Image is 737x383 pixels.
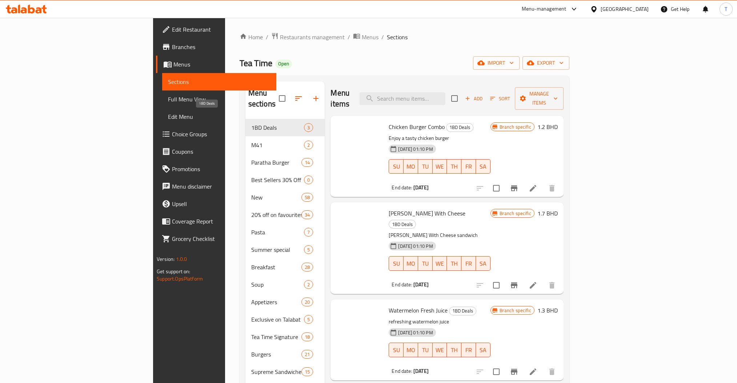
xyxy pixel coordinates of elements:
div: 20% off on favourites34 [245,206,325,223]
span: 1BD Deals [446,123,473,132]
span: 21 [302,351,313,358]
span: Branch specific [497,124,534,130]
div: items [304,245,313,254]
span: Sort [490,94,510,103]
button: Manage items [515,87,564,110]
a: Edit Menu [162,108,276,125]
h6: 1.7 BHD [537,208,558,218]
span: End date: [392,366,412,376]
nav: breadcrumb [240,32,569,42]
span: 2 [304,281,313,288]
span: FR [464,161,473,172]
p: refreshing watermelon juice [389,317,490,326]
div: Breakfast28 [245,258,325,276]
a: Edit Restaurant [156,21,276,38]
span: SU [392,345,401,355]
div: Supreme Sandwiches15 [245,363,325,380]
span: Select section [447,91,462,106]
span: T [725,5,727,13]
h2: Menu items [331,88,351,109]
span: Branch specific [497,210,534,217]
input: search [360,92,445,105]
span: Upsell [172,199,271,208]
span: SU [392,161,401,172]
div: Paratha Burger14 [245,154,325,171]
span: Paratha Burger [251,158,301,167]
span: WE [436,258,444,269]
span: Pasta [251,228,304,237]
span: FR [464,258,473,269]
span: Select to update [489,364,504,379]
span: Appetizers [251,298,301,306]
span: Select all sections [275,91,290,106]
a: Menus [353,32,378,42]
div: Summer special [251,245,304,254]
span: 1BD Deals [251,123,304,132]
div: 1BD Deals [449,307,476,315]
span: Get support on: [157,267,190,276]
button: MO [404,256,418,271]
a: Branches [156,38,276,56]
a: Sections [162,73,276,90]
span: SA [479,161,488,172]
span: Chicken Burger Combo [389,121,445,132]
div: items [301,210,313,219]
button: WE [433,256,447,271]
span: Watermelon Fresh Juice [389,305,448,316]
a: Coverage Report [156,213,276,230]
span: New [251,193,301,202]
button: FR [461,256,476,271]
span: Select to update [489,181,504,196]
button: WE [433,343,447,357]
a: Edit menu item [529,281,537,290]
div: items [301,263,313,271]
span: Restaurants management [280,33,345,41]
span: MO [406,161,415,172]
div: 1BD Deals [446,123,473,132]
span: Branch specific [497,307,534,314]
span: 28 [302,264,313,271]
button: SA [476,159,490,174]
b: [DATE] [413,183,429,192]
span: Soup [251,280,304,289]
div: Summer special5 [245,241,325,258]
span: 1BD Deals [449,307,476,315]
span: Breakfast [251,263,301,271]
span: Choice Groups [172,130,271,138]
span: Coupons [172,147,271,156]
div: Appetizers20 [245,293,325,311]
button: SA [476,343,490,357]
span: 34 [302,211,313,218]
button: TU [418,343,433,357]
div: 1BD Deals3 [245,119,325,136]
div: Supreme Sandwiches [251,367,301,376]
span: 0 [304,177,313,184]
span: import [479,59,514,68]
a: Grocery Checklist [156,230,276,247]
h6: 1.2 BHD [537,122,558,132]
span: SU [392,258,401,269]
button: TU [418,159,433,174]
button: Branch-specific-item [505,277,523,294]
span: Tea Time Signature [251,332,301,341]
a: Support.OpsPlatform [157,274,203,283]
button: SU [389,256,404,271]
span: [DATE] 01:10 PM [395,146,436,153]
a: Choice Groups [156,125,276,143]
button: WE [433,159,447,174]
span: 5 [304,246,313,253]
button: Branch-specific-item [505,180,523,197]
div: Burgers [251,350,301,359]
div: items [301,298,313,306]
div: items [304,228,313,237]
span: Branches [172,43,271,51]
button: import [473,56,520,70]
a: Upsell [156,195,276,213]
div: items [301,332,313,341]
span: Exclusive on Talabat [251,315,304,324]
button: export [522,56,569,70]
div: Best Sellers 30% Off0 [245,171,325,189]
